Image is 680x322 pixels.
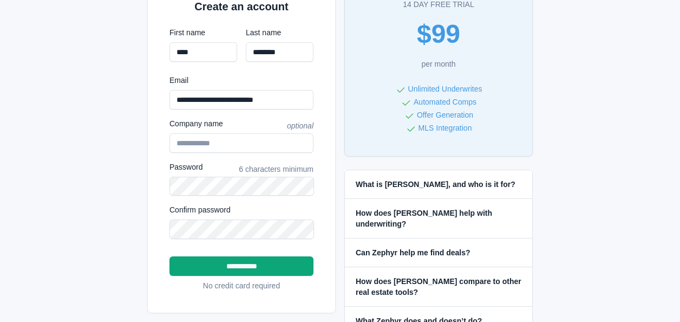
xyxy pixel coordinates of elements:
label: First name [169,27,237,38]
li: Unlimited Underwrites [367,82,511,95]
label: Password [169,162,202,172]
h4: What is [PERSON_NAME], and who is it for? [356,179,515,190]
label: Confirm password [169,204,313,215]
p: No credit card required [169,280,313,291]
li: MLS Integration [367,121,511,134]
span: 6 characters minimum [239,164,313,175]
li: Offer Generation [367,108,511,121]
label: Company name [169,118,223,129]
i: optional [287,121,313,130]
h4: Can Zephyr help me find deals? [356,247,470,258]
label: Email [169,75,313,86]
label: Last name [246,27,313,38]
h4: How does [PERSON_NAME] compare to other real estate tools? [356,276,521,298]
h4: How does [PERSON_NAME] help with underwriting? [356,208,521,229]
li: Automated Comps [367,95,511,108]
div: $99 [367,18,511,50]
p: per month [367,59,511,69]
